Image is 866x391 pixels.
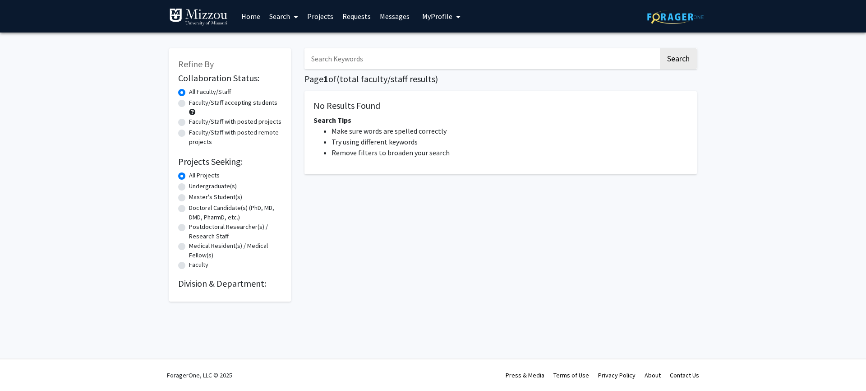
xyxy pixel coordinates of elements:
li: Make sure words are spelled correctly [332,126,688,136]
label: Faculty/Staff with posted projects [189,117,281,126]
label: Postdoctoral Researcher(s) / Research Staff [189,222,282,241]
label: Faculty/Staff with posted remote projects [189,128,282,147]
a: Privacy Policy [598,371,636,379]
label: Faculty/Staff accepting students [189,98,277,107]
a: Contact Us [670,371,699,379]
a: About [645,371,661,379]
img: ForagerOne Logo [647,10,704,24]
a: Messages [375,0,414,32]
a: Search [265,0,303,32]
button: Search [660,48,697,69]
a: Requests [338,0,375,32]
img: University of Missouri Logo [169,8,228,26]
div: ForagerOne, LLC © 2025 [167,359,232,391]
span: Refine By [178,58,214,70]
h2: Collaboration Status: [178,73,282,84]
nav: Page navigation [304,183,697,204]
a: Terms of Use [553,371,589,379]
input: Search Keywords [304,48,659,69]
label: Undergraduate(s) [189,182,237,191]
li: Try using different keywords [332,136,688,147]
h5: No Results Found [313,100,688,111]
li: Remove filters to broaden your search [332,147,688,158]
a: Press & Media [506,371,544,379]
label: All Projects [189,171,220,180]
h1: Page of ( total faculty/staff results) [304,74,697,84]
label: Faculty [189,260,208,270]
span: Search Tips [313,116,351,125]
h2: Division & Department: [178,278,282,289]
label: Medical Resident(s) / Medical Fellow(s) [189,241,282,260]
h2: Projects Seeking: [178,156,282,167]
label: All Faculty/Staff [189,87,231,97]
span: 1 [323,73,328,84]
label: Master's Student(s) [189,192,242,202]
span: My Profile [422,12,452,21]
a: Projects [303,0,338,32]
a: Home [237,0,265,32]
label: Doctoral Candidate(s) (PhD, MD, DMD, PharmD, etc.) [189,203,282,222]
